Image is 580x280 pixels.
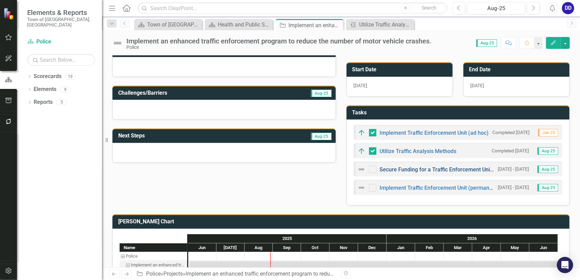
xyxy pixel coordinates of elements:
[387,243,415,252] div: Jan
[330,243,358,252] div: Nov
[216,243,245,252] div: Jul
[126,45,432,50] div: Police
[120,252,187,261] div: Task: Police Start date: 2025-06-02 End date: 2025-06-03
[188,243,216,252] div: Jun
[245,243,273,252] div: Aug
[136,20,200,29] a: Town of [GEOGRAPHIC_DATA] Page
[354,83,368,88] span: [DATE]
[467,2,525,14] button: Aug-25
[357,129,366,137] img: On Target
[412,3,446,13] button: Search
[538,147,558,155] span: Aug-25
[118,90,267,96] h3: Challenges/Barriers
[492,148,529,154] small: Completed [DATE]
[136,270,336,278] div: » »
[501,243,529,252] div: May
[27,38,95,46] a: Police
[422,5,436,11] span: Search
[34,86,56,93] a: Elements
[146,270,161,277] a: Police
[348,20,412,29] a: Utilize Traffic Analysis Methods
[273,243,301,252] div: Sep
[352,67,449,73] h3: Start Date
[65,74,76,79] div: 19
[56,99,67,105] div: 5
[498,184,529,191] small: [DATE] - [DATE]
[387,234,558,243] div: 2026
[538,184,558,191] span: Aug-25
[60,87,71,92] div: 9
[380,166,524,173] a: Secure Funding for a Traffic Enforcement Unit (permanent)
[163,270,183,277] a: Projects
[301,243,330,252] div: Oct
[27,17,95,28] small: Town of [GEOGRAPHIC_DATA], [GEOGRAPHIC_DATA]
[126,37,432,45] div: Implement an enhanced traffic enforcement program to reduce the number of motor vehicle crashes.
[352,110,566,116] h3: Tasks
[470,4,523,13] div: Aug-25
[538,166,558,173] span: Aug-25
[120,261,187,269] div: Task: Start date: 2025-06-02 End date: 2026-06-30
[358,243,387,252] div: Dec
[27,54,95,66] input: Search Below...
[126,252,138,261] div: Police
[357,165,366,173] img: Not Defined
[538,129,558,136] span: Jan-25
[476,39,497,47] span: Aug-25
[118,219,566,225] h3: [PERSON_NAME] Chart
[188,234,387,243] div: 2025
[380,185,499,191] a: Implement Traffic Enforcement Unit (permanent)
[34,98,53,106] a: Reports
[472,243,501,252] div: Apr
[415,243,444,252] div: Feb
[498,166,529,172] small: [DATE] - [DATE]
[359,20,412,29] div: Utilize Traffic Analysis Methods
[186,270,425,277] div: Implement an enhanced traffic enforcement program to reduce the number of motor vehicle crashes.
[288,21,342,30] div: Implement an enhanced traffic enforcement program to reduce the number of motor vehicle crashes.
[147,20,200,29] div: Town of [GEOGRAPHIC_DATA] Page
[27,8,95,17] span: Elements & Reports
[562,2,574,14] button: DD
[492,129,530,136] small: Completed [DATE]
[120,243,187,252] div: Name
[120,261,187,269] div: Implement an enhanced traffic enforcement program to reduce the number of motor vehicle crashes.
[3,7,15,19] img: ClearPoint Strategy
[557,257,573,273] div: Open Intercom Messenger
[34,73,61,80] a: Scorecards
[529,243,558,252] div: Jun
[218,20,271,29] div: Health and Public Safety
[120,252,187,261] div: Police
[357,184,366,192] img: Not Defined
[138,2,447,14] input: Search ClearPoint...
[469,67,566,73] h3: End Date
[357,147,366,155] img: On Target
[444,243,472,252] div: Mar
[131,261,185,269] div: Implement an enhanced traffic enforcement program to reduce the number of motor vehicle crashes.
[207,20,271,29] a: Health and Public Safety
[311,90,332,97] span: Aug-25
[380,148,457,154] a: Utilize Traffic Analysis Methods
[190,261,557,268] div: Task: Start date: 2025-06-02 End date: 2026-06-30
[380,130,489,136] a: Implement Traffic Enforcement Unit (ad hoc)
[311,133,332,140] span: Aug-25
[118,133,236,139] h3: Next Steps
[471,83,485,88] span: [DATE]
[112,38,123,49] img: Not Defined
